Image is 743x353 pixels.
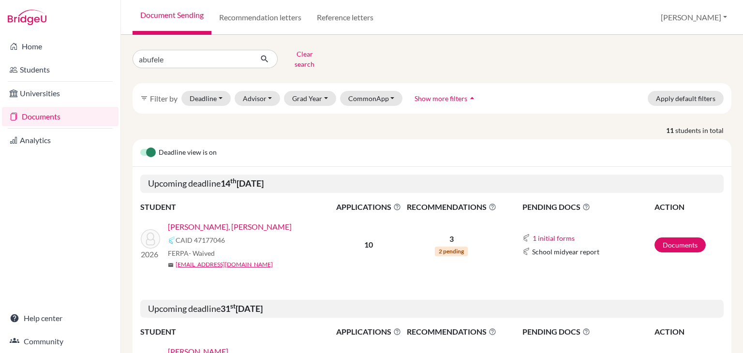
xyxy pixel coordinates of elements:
[654,325,724,338] th: ACTION
[467,93,477,103] i: arrow_drop_up
[522,326,654,338] span: PENDING DOCS
[2,332,119,351] a: Community
[532,247,599,257] span: School midyear report
[221,303,263,314] b: 31 [DATE]
[150,94,178,103] span: Filter by
[141,229,160,249] img: Sebastian, Abufele Guillen
[235,91,281,106] button: Advisor
[2,107,119,126] a: Documents
[176,235,225,245] span: CAID 47177046
[181,91,231,106] button: Deadline
[140,201,334,213] th: STUDENT
[334,326,403,338] span: APPLICATIONS
[159,147,217,159] span: Deadline view is on
[404,233,499,245] p: 3
[189,249,215,257] span: - Waived
[230,177,237,185] sup: th
[176,260,273,269] a: [EMAIL_ADDRESS][DOMAIN_NAME]
[133,50,253,68] input: Find student by name...
[8,10,46,25] img: Bridge-U
[656,8,731,27] button: [PERSON_NAME]
[140,300,724,318] h5: Upcoming deadline
[140,94,148,102] i: filter_list
[675,125,731,135] span: students in total
[404,326,499,338] span: RECOMMENDATIONS
[415,94,467,103] span: Show more filters
[364,240,373,249] b: 10
[230,302,236,310] sup: st
[340,91,403,106] button: CommonApp
[2,131,119,150] a: Analytics
[140,175,724,193] h5: Upcoming deadline
[2,84,119,103] a: Universities
[654,201,724,213] th: ACTION
[2,37,119,56] a: Home
[648,91,724,106] button: Apply default filters
[334,201,403,213] span: APPLICATIONS
[532,233,575,244] button: 1 initial forms
[522,234,530,242] img: Common App logo
[284,91,336,106] button: Grad Year
[2,60,119,79] a: Students
[278,46,331,72] button: Clear search
[168,221,292,233] a: [PERSON_NAME], [PERSON_NAME]
[2,309,119,328] a: Help center
[168,248,215,258] span: FERPA
[221,178,264,189] b: 14 [DATE]
[522,201,654,213] span: PENDING DOCS
[141,249,160,260] p: 2026
[168,262,174,268] span: mail
[140,325,334,338] th: STUDENT
[522,248,530,255] img: Common App logo
[168,236,176,244] img: Common App logo
[654,237,706,252] a: Documents
[666,125,675,135] strong: 11
[435,247,468,256] span: 2 pending
[406,91,485,106] button: Show more filtersarrow_drop_up
[404,201,499,213] span: RECOMMENDATIONS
